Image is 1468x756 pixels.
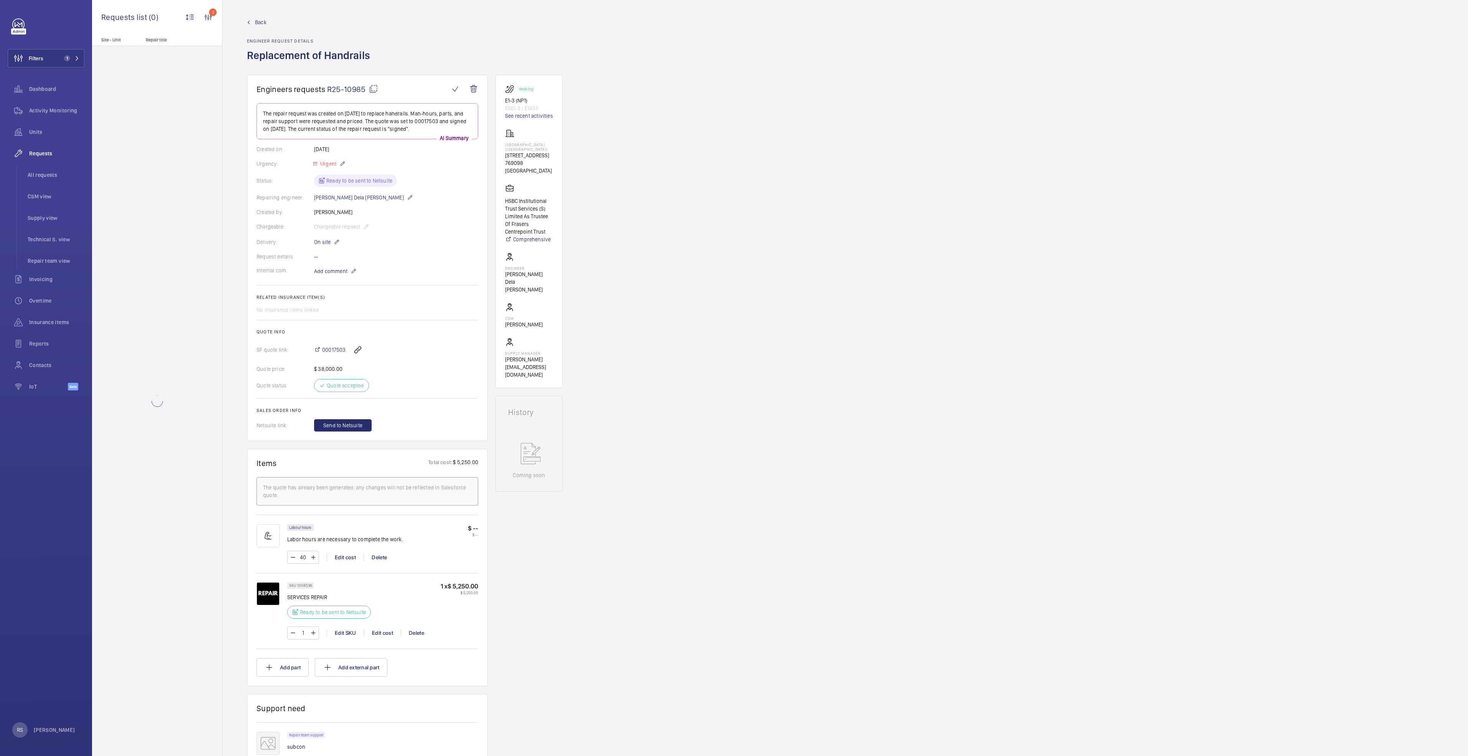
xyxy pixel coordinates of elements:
button: Add part [257,658,309,677]
p: $ 5,250.00 [441,590,478,595]
span: Beta [68,383,78,390]
p: Ready to be sent to Netsuite [300,608,366,616]
p: [PERSON_NAME][EMAIL_ADDRESS][DOMAIN_NAME] [505,356,553,379]
span: R25-10985 [327,84,378,94]
p: [GEOGRAPHIC_DATA] ([GEOGRAPHIC_DATA]) [505,142,553,152]
span: Urgent [319,161,336,167]
p: Working [519,88,533,91]
button: Send to Netsuite [314,419,372,432]
span: Back [255,18,267,26]
span: Contacts [29,361,84,369]
a: See recent activities [505,112,553,120]
p: On site [314,237,340,247]
p: $ -- [468,524,478,532]
span: Invoicing [29,275,84,283]
span: Add comment [314,267,347,275]
p: $ -- [468,532,478,537]
button: Filters1 [8,49,84,68]
p: [STREET_ADDRESS] [505,152,553,159]
a: 00017503 [314,346,346,354]
p: [PERSON_NAME] Dela [PERSON_NAME] [505,270,553,293]
p: SERVICES REPAIR [287,593,375,601]
span: Units [29,128,84,136]
div: The quote has already been generated; any changes will not be reflected in Salesforce quote. [263,484,472,499]
p: [PERSON_NAME] [34,726,75,734]
span: Insurance items [29,318,84,326]
p: E1-3 (NP1) [505,97,553,104]
span: Technical S. view [28,236,84,243]
p: $ 5,250.00 [452,458,478,468]
img: escalator.svg [505,84,517,94]
a: Comprehensive [505,236,553,243]
p: Labour hours [289,526,312,529]
p: The repair request was created on [DATE] to replace handrails. Man-hours, parts, and repair suppo... [263,110,472,133]
p: 1 x $ 5,250.00 [441,582,478,590]
div: Delete [364,553,395,561]
h1: Support need [257,703,306,713]
button: Add external part [315,658,387,677]
h1: Replacement of Handrails [247,48,375,75]
div: Edit cost [364,629,401,637]
span: Reports [29,340,84,348]
p: RS [17,726,23,734]
p: 769098 [GEOGRAPHIC_DATA] [505,159,553,175]
p: ESE1-3 / E1433 [505,104,553,112]
h1: History [508,408,550,416]
p: SKU 1008536 [289,584,312,587]
img: 4IH7dyk0lKfVbRFSf4R9ywTe9GShna42_NoCtMvpQiKEiGqH.png [257,582,280,605]
span: Send to Netsuite [323,422,362,429]
p: CSM [505,316,543,321]
span: Dashboard [29,85,84,93]
h2: Related insurance item(s) [257,295,478,300]
p: Engineer [505,266,553,270]
span: CSM view [28,193,84,200]
p: Total cost: [428,458,452,468]
p: Repair team support [289,734,323,736]
span: All requests [28,171,84,179]
h2: Quote info [257,329,478,334]
span: 1 [64,55,70,61]
p: [PERSON_NAME] [505,321,543,328]
img: muscle-sm.svg [257,524,280,547]
span: Supply view [28,214,84,222]
p: AI Summary [437,134,472,142]
span: Overtime [29,297,84,305]
div: Delete [401,629,432,637]
h2: Sales order info [257,408,478,413]
p: Labor hours are necessary to complete the work. [287,535,403,543]
span: Filters [29,54,43,62]
span: Repair team view [28,257,84,265]
span: Engineers requests [257,84,326,94]
span: Requests list [101,12,149,22]
div: Edit cost [327,553,364,561]
span: Activity Monitoring [29,107,84,114]
p: Site - Unit [92,37,143,43]
p: subcon [287,743,330,751]
div: Edit SKU [327,629,364,637]
p: Coming soon [513,471,545,479]
span: IoT [29,383,68,390]
span: 00017503 [322,346,346,354]
p: [PERSON_NAME] Dela [PERSON_NAME] [314,193,413,202]
span: Requests [29,150,84,157]
h1: Items [257,458,277,468]
h2: Engineer request details [247,38,375,44]
p: Supply manager [505,351,553,356]
p: Repair title [146,37,196,43]
p: HSBC Institutional Trust Services (S) Limited As Trustee Of Frasers Centrepoint Trust [505,197,553,236]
